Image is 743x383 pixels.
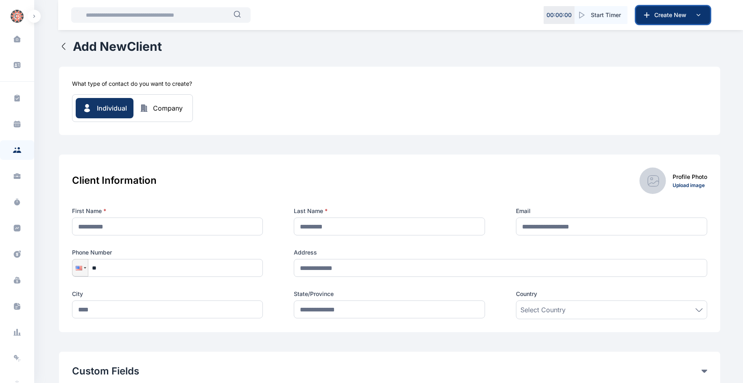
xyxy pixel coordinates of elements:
[72,259,88,276] div: United States: + 1
[575,6,627,24] button: Start Timer
[520,305,566,315] span: Select Country
[72,365,701,378] button: Custom Fields
[294,207,485,215] label: Last Name
[546,11,572,19] p: 00 : 00 : 00
[72,80,192,88] h5: What type of contact do you want to create?
[72,248,263,257] label: Phone Number
[133,103,189,113] button: Company
[516,290,537,298] span: Country
[76,98,133,118] button: Individual
[72,207,263,215] label: First Name
[72,174,157,187] h3: Client Information
[153,103,183,113] div: Company
[516,207,707,215] label: Email
[636,6,710,24] button: Create New
[59,39,162,54] button: Add NewClient
[651,11,693,19] span: Create New
[72,290,263,298] label: City
[294,248,707,257] label: Address
[294,290,485,298] label: State/Province
[97,103,127,113] span: Individual
[73,39,162,54] h1: Add New Client
[673,173,707,181] div: Profile Photo
[673,182,705,188] a: Upload image
[591,11,621,19] span: Start Timer
[72,365,707,378] div: Custom Fields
